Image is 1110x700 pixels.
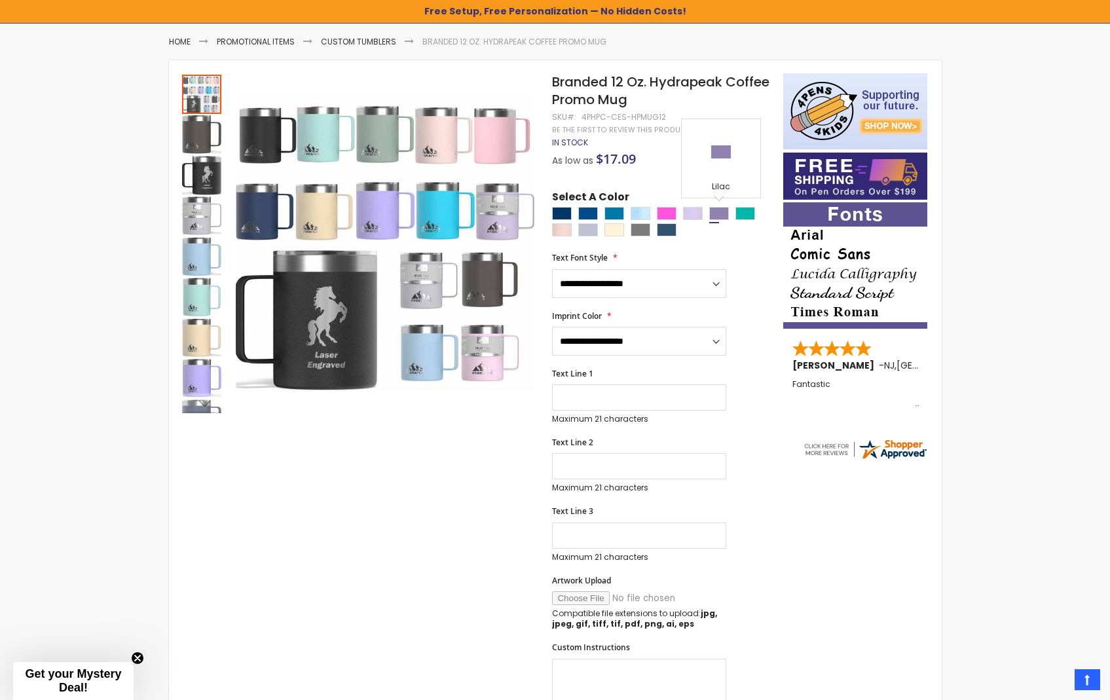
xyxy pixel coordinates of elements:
[552,111,576,122] strong: SKU
[182,394,221,413] div: Next
[631,223,650,236] div: Graphite
[735,207,755,220] div: Teal
[131,652,144,665] button: Close teaser
[657,223,676,236] div: Storm
[321,36,396,47] a: Custom Tumblers
[552,506,593,517] span: Text Line 3
[552,137,588,148] span: In stock
[552,252,608,263] span: Text Font Style
[792,380,919,408] div: Fantastic
[552,154,593,167] span: As low as
[552,207,572,220] div: Navy Blue
[182,115,221,155] img: Branded 12 Oz. Hydrapeak Coffee Promo Mug
[783,153,927,200] img: Free shipping on orders over $199
[182,114,223,155] div: Branded 12 Oz. Hydrapeak Coffee Promo Mug
[879,359,993,372] span: - ,
[783,73,927,149] img: 4pens 4 kids
[552,310,602,322] span: Imprint Color
[783,202,927,329] img: font-personalization-examples
[25,667,121,694] span: Get your Mystery Deal!
[552,190,629,208] span: Select A Color
[582,112,666,122] div: 4PHPC-CES-HPMUG12
[422,37,606,47] li: Branded 12 Oz. Hydrapeak Coffee Promo Mug
[683,207,703,220] div: Orchid
[552,223,572,236] div: Seashell
[604,223,624,236] div: Cream
[709,207,729,220] div: Lilac
[552,368,593,379] span: Text Line 1
[631,207,650,220] div: Cloud
[182,156,221,195] img: Branded 12 Oz. Hydrapeak Coffee Promo Mug
[182,318,221,358] img: Branded 12 Oz. Hydrapeak Coffee Promo Mug
[182,278,221,317] img: Branded 12 Oz. Hydrapeak Coffee Promo Mug
[792,359,879,372] span: [PERSON_NAME]
[182,195,223,236] div: Branded 12 Oz. Hydrapeak Coffee Promo Mug
[685,181,757,194] div: Lilac
[182,155,223,195] div: Branded 12 Oz. Hydrapeak Coffee Promo Mug
[552,414,726,424] p: Maximum 21 characters
[552,608,726,629] p: Compatible file extensions to upload:
[578,207,598,220] div: Ocean Blue
[182,358,223,398] div: Branded 12 Oz. Hydrapeak Coffee Promo Mug
[802,452,928,464] a: 4pens.com certificate URL
[552,73,769,109] span: Branded 12 Oz. Hydrapeak Coffee Promo Mug
[552,608,717,629] strong: jpg, jpeg, gif, tiff, tif, pdf, png, ai, eps
[897,359,993,372] span: [GEOGRAPHIC_DATA]
[217,36,295,47] a: Promotional Items
[884,359,895,372] span: NJ
[235,92,534,392] img: Branded 12 Oz. Hydrapeak Coffee Promo Mug
[182,73,223,114] div: Branded 12 Oz. Hydrapeak Coffee Promo Mug
[578,223,598,236] div: Iceberg
[657,207,676,220] div: Pink
[552,437,593,448] span: Text Line 2
[182,359,221,398] img: Branded 12 Oz. Hydrapeak Coffee Promo Mug
[596,150,636,168] span: $17.09
[169,36,191,47] a: Home
[552,575,611,586] span: Artwork Upload
[552,552,726,562] p: Maximum 21 characters
[604,207,624,220] div: Aqua
[552,125,690,135] a: Be the first to review this product
[552,483,726,493] p: Maximum 21 characters
[1075,669,1100,690] a: Top
[13,662,134,700] div: Get your Mystery Deal!Close teaser
[552,138,588,148] div: Availability
[552,642,630,653] span: Custom Instructions
[182,276,223,317] div: Branded 12 Oz. Hydrapeak Coffee Promo Mug
[802,437,928,461] img: 4pens.com widget logo
[182,317,223,358] div: Branded 12 Oz. Hydrapeak Coffee Promo Mug
[182,196,221,236] img: Branded 12 Oz. Hydrapeak Coffee Promo Mug
[182,237,221,276] img: Branded 12 Oz. Hydrapeak Coffee Promo Mug
[182,236,223,276] div: Branded 12 Oz. Hydrapeak Coffee Promo Mug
